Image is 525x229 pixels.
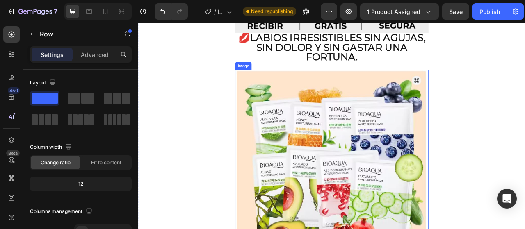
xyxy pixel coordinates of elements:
[125,51,142,59] div: Image
[442,3,469,20] button: Save
[6,150,20,156] div: Beta
[91,159,121,166] span: Fit to content
[8,87,20,94] div: 450
[218,7,223,16] span: LIP PLUMPER DUO
[214,7,216,16] span: /
[472,3,507,20] button: Publish
[155,3,188,20] div: Undo/Redo
[3,3,61,20] button: 7
[41,50,64,59] p: Settings
[81,50,109,59] p: Advanced
[32,178,130,190] div: 12
[360,3,439,20] button: 1 product assigned
[367,7,420,16] span: 1 product assigned
[30,206,94,217] div: Columns management
[497,189,517,209] div: Open Intercom Messenger
[40,29,110,39] p: Row
[41,159,71,166] span: Change ratio
[449,8,463,15] span: Save
[54,7,57,16] p: 7
[30,142,73,153] div: Column width
[251,8,293,15] span: Need republishing
[138,23,525,229] iframe: Design area
[30,77,57,88] div: Layout
[479,7,500,16] div: Publish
